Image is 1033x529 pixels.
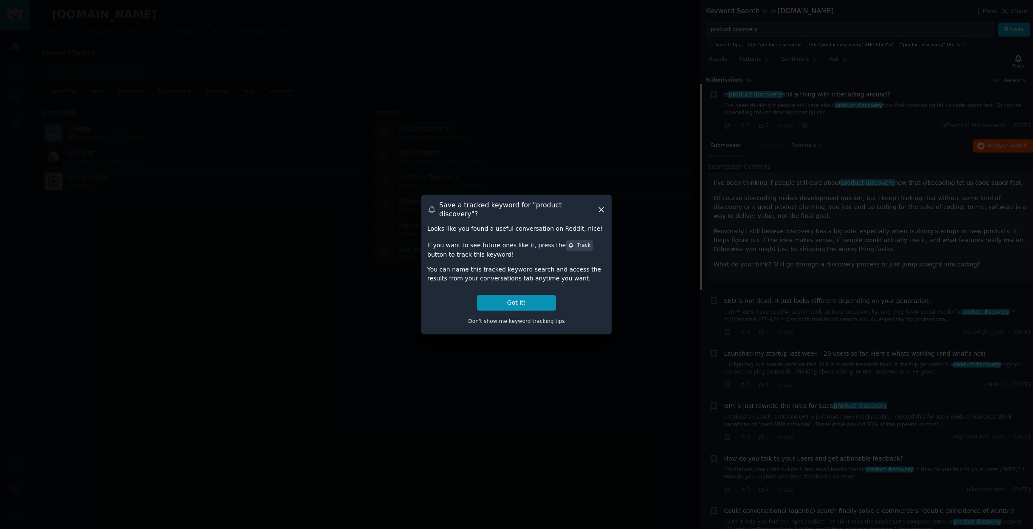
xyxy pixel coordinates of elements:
[468,318,565,324] span: Don't show me keyword tracking tips
[427,265,606,283] div: You can name this tracked keyword search and access the results from your conversations tab anyti...
[568,242,590,249] div: Track
[477,295,556,311] button: Got it!
[427,224,606,233] div: Looks like you found a useful conversation on Reddit, nice!
[427,239,606,259] div: If you want to see future ones like it, press the button to track this keyword!
[439,201,597,218] h3: Save a tracked keyword for " product discovery "?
